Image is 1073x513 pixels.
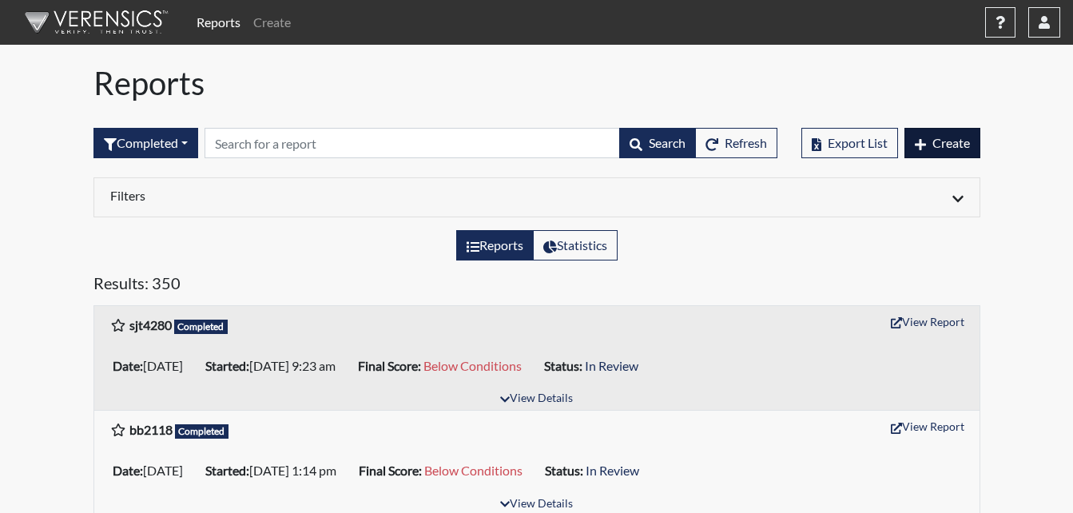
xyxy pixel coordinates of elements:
span: In Review [585,358,638,373]
b: Status: [545,463,583,478]
b: Final Score: [359,463,422,478]
h5: Results: 350 [93,273,980,299]
b: bb2118 [129,422,173,437]
li: [DATE] 9:23 am [199,353,352,379]
b: Date: [113,358,143,373]
span: In Review [586,463,639,478]
a: Create [247,6,297,38]
div: Filter by interview status [93,128,198,158]
label: View the list of reports [456,230,534,260]
input: Search by Registration ID, Interview Number, or Investigation Name. [205,128,620,158]
li: [DATE] [106,353,199,379]
span: Completed [174,320,229,334]
li: [DATE] [106,458,199,483]
span: Search [649,135,686,150]
span: Below Conditions [423,358,522,373]
b: Date: [113,463,143,478]
div: Click to expand/collapse filters [98,188,976,207]
button: Completed [93,128,198,158]
a: Reports [190,6,247,38]
button: Refresh [695,128,777,158]
button: View Details [493,388,580,410]
span: Create [932,135,970,150]
h6: Filters [110,188,525,203]
b: Final Score: [358,358,421,373]
b: Started: [205,358,249,373]
button: Create [904,128,980,158]
b: sjt4280 [129,317,172,332]
span: Refresh [725,135,767,150]
b: Started: [205,463,249,478]
b: Status: [544,358,582,373]
label: View statistics about completed interviews [533,230,618,260]
button: View Report [884,309,972,334]
button: View Report [884,414,972,439]
button: Search [619,128,696,158]
span: Completed [175,424,229,439]
li: [DATE] 1:14 pm [199,458,352,483]
span: Below Conditions [424,463,523,478]
h1: Reports [93,64,980,102]
button: Export List [801,128,898,158]
span: Export List [828,135,888,150]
